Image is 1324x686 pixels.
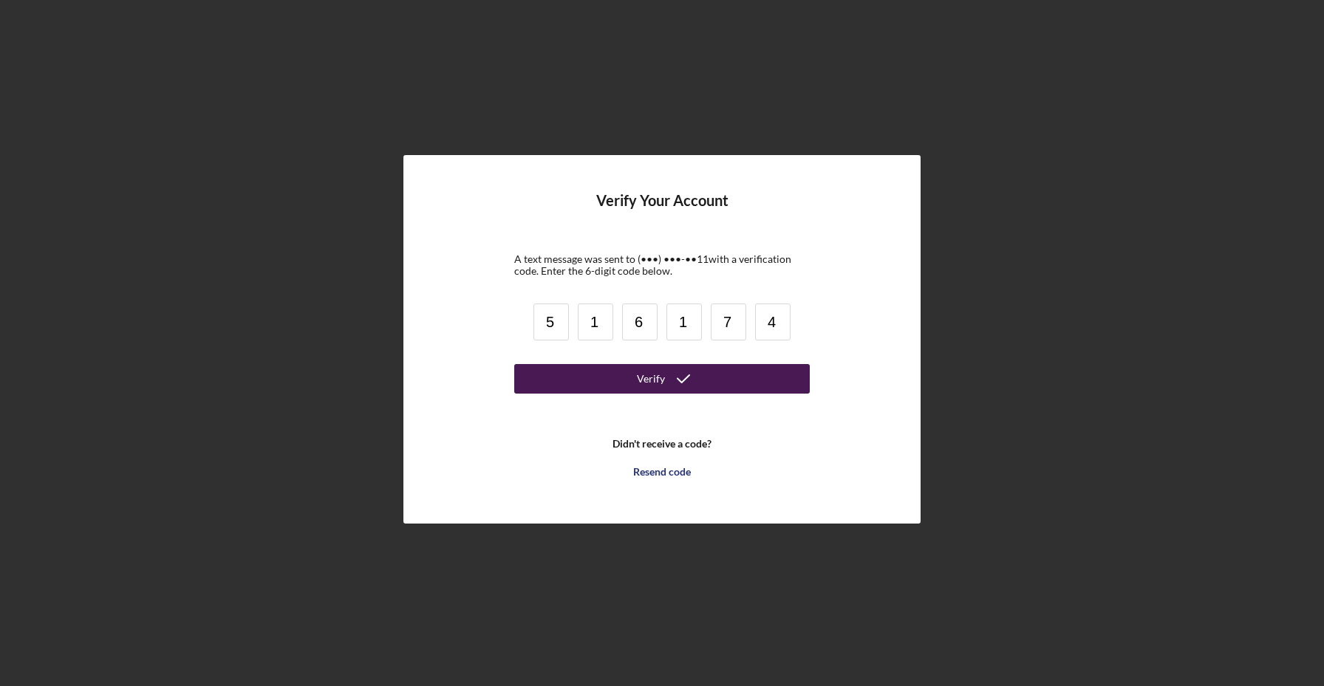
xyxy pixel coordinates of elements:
[514,457,810,487] button: Resend code
[514,253,810,277] div: A text message was sent to (•••) •••-•• 11 with a verification code. Enter the 6-digit code below.
[637,364,665,394] div: Verify
[612,438,712,450] b: Didn't receive a code?
[596,192,728,231] h4: Verify Your Account
[514,364,810,394] button: Verify
[633,457,691,487] div: Resend code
